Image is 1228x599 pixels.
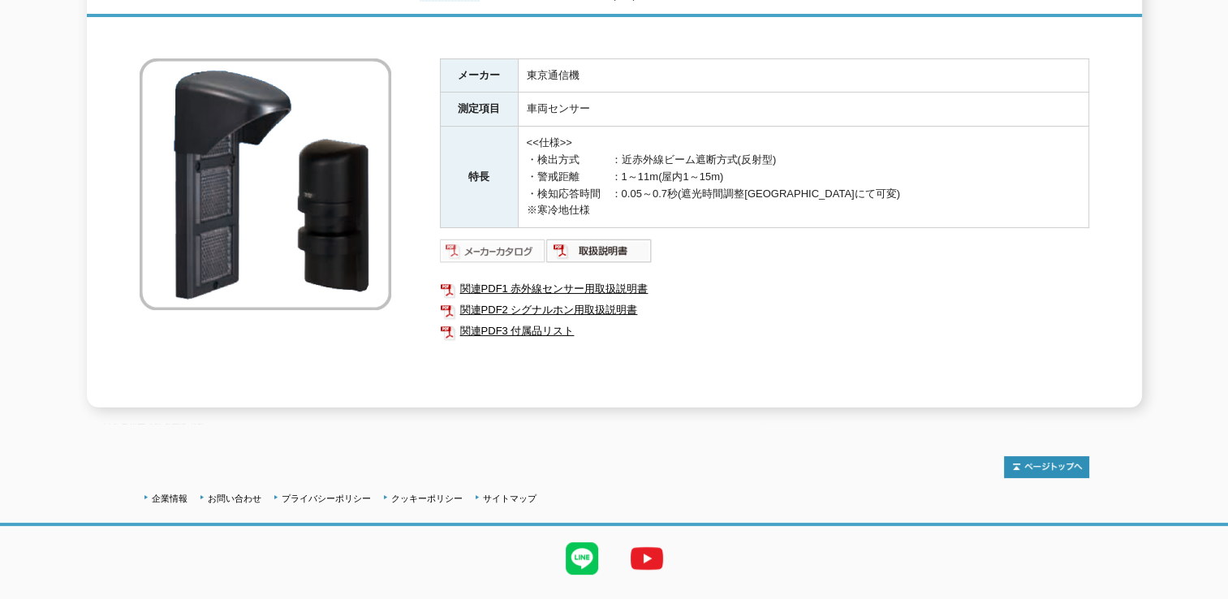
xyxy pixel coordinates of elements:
a: サイトマップ [483,493,536,503]
a: 関連PDF1 赤外線センサー用取扱説明書 [440,278,1089,299]
img: YouTube [614,526,679,591]
img: 車両警報システム (新)赤外線センサー PR-11BE [140,58,391,310]
td: <<仕様>> ・検出方式 ：近赤外線ビーム遮断方式(反射型) ・警戒距離 ：1～11m(屋内1～15m) ・検知応答時間 ：0.05～0.7秒(遮光時間調整[GEOGRAPHIC_DATA]にて... [518,127,1088,228]
a: 関連PDF3 付属品リスト [440,321,1089,342]
img: トップページへ [1004,456,1089,478]
a: 企業情報 [152,493,187,503]
a: 関連PDF2 シグナルホン用取扱説明書 [440,299,1089,321]
img: メーカーカタログ [440,238,546,264]
a: プライバシーポリシー [282,493,371,503]
a: お問い合わせ [208,493,261,503]
img: LINE [549,526,614,591]
th: 特長 [440,127,518,228]
img: 取扱説明書 [546,238,653,264]
a: メーカーカタログ [440,248,546,261]
td: 車両センサー [518,93,1088,127]
th: 測定項目 [440,93,518,127]
th: メーカー [440,58,518,93]
a: クッキーポリシー [391,493,463,503]
td: 東京通信機 [518,58,1088,93]
a: 取扱説明書 [546,248,653,261]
